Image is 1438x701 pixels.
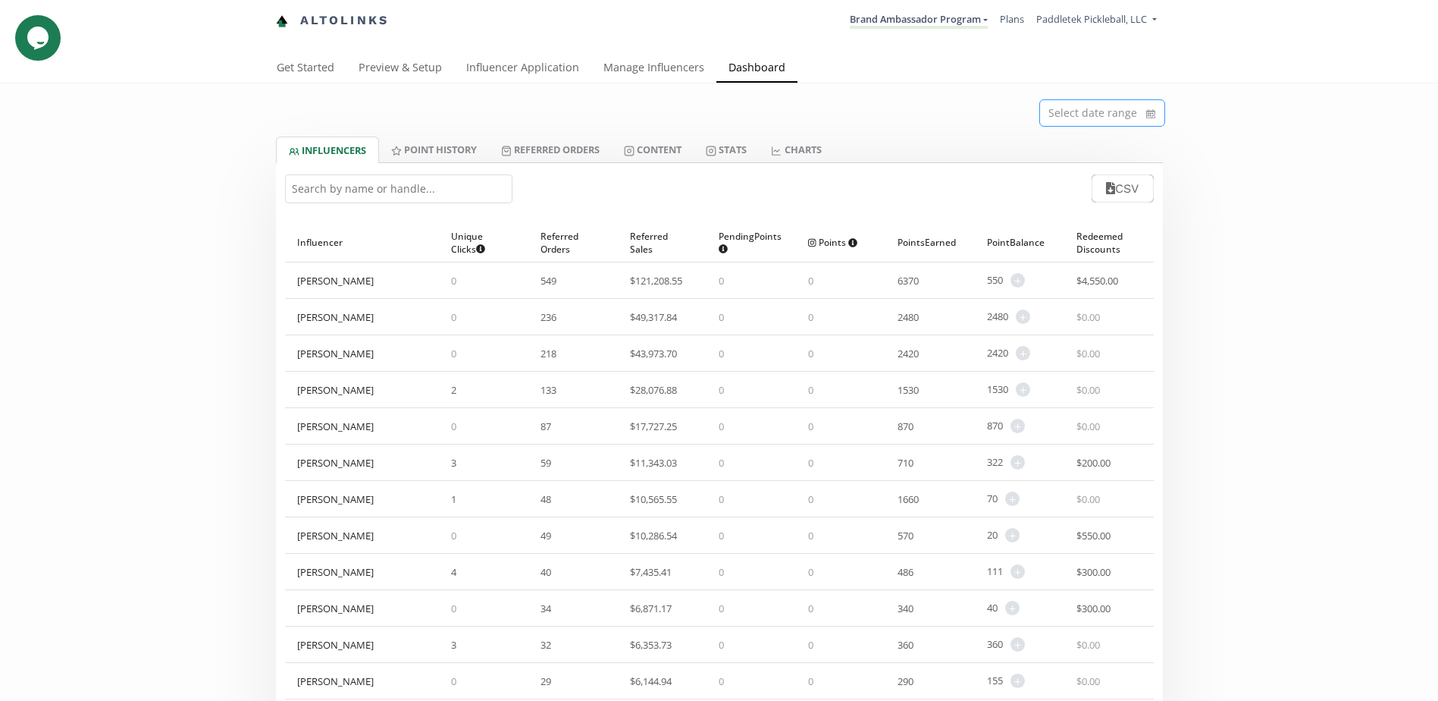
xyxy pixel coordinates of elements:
[1076,274,1118,288] span: $ 4,550.00
[1010,674,1025,688] span: +
[898,383,919,397] span: 1530
[540,383,556,397] span: 133
[987,564,1003,579] span: 111
[297,638,374,652] div: [PERSON_NAME]
[987,273,1003,288] span: 550
[630,347,677,360] span: $ 43,973.70
[451,230,504,256] span: Unique Clicks
[1036,12,1147,26] span: Paddletek Pickleball, LLC
[1016,346,1030,360] span: +
[15,15,64,61] iframe: chat widget
[1076,223,1142,262] div: Redeemed Discounts
[808,565,813,579] span: 0
[451,492,456,506] span: 1
[1076,602,1111,615] span: $ 300.00
[540,223,606,262] div: Referred Orders
[808,602,813,615] span: 0
[987,346,1008,360] span: 2420
[540,492,551,506] span: 48
[630,383,677,397] span: $ 28,076.88
[1010,564,1025,579] span: +
[265,54,346,84] a: Get Started
[297,492,374,506] div: [PERSON_NAME]
[451,310,456,324] span: 0
[808,638,813,652] span: 0
[540,456,551,470] span: 59
[719,529,724,542] span: 0
[1076,492,1100,506] span: $ 0.00
[540,565,551,579] span: 40
[276,8,390,33] a: Altolinks
[1010,419,1025,433] span: +
[451,347,456,360] span: 0
[297,223,428,262] div: Influencer
[987,419,1003,433] span: 870
[451,383,456,397] span: 2
[540,310,556,324] span: 236
[719,492,724,506] span: 0
[987,637,1003,652] span: 360
[630,274,682,288] span: $ 121,208.55
[1092,174,1153,203] button: CSV
[1076,347,1100,360] span: $ 0.00
[898,223,963,262] div: Points Earned
[987,223,1052,262] div: Point Balance
[630,310,677,324] span: $ 49,317.84
[898,565,913,579] span: 486
[297,674,374,688] div: [PERSON_NAME]
[540,674,551,688] span: 29
[1146,106,1155,121] svg: calendar
[1076,565,1111,579] span: $ 300.00
[719,674,724,688] span: 0
[1076,529,1111,542] span: $ 550.00
[630,223,695,262] div: Referred Sales
[297,274,374,288] div: [PERSON_NAME]
[540,274,556,288] span: 549
[451,638,456,652] span: 3
[808,420,813,433] span: 0
[1005,528,1020,542] span: +
[1016,382,1030,397] span: +
[630,602,672,615] span: $ 6,871.17
[451,420,456,433] span: 0
[808,456,813,470] span: 0
[454,54,591,84] a: Influencer Application
[1076,383,1100,397] span: $ 0.00
[987,492,998,506] span: 70
[297,529,374,542] div: [PERSON_NAME]
[1005,492,1020,506] span: +
[808,274,813,288] span: 0
[276,137,379,163] a: INFLUENCERS
[297,565,374,579] div: [PERSON_NAME]
[451,456,456,470] span: 3
[898,602,913,615] span: 340
[987,674,1003,688] span: 155
[451,565,456,579] span: 4
[898,529,913,542] span: 570
[987,528,998,542] span: 20
[276,15,288,27] img: favicon-32x32.png
[719,420,724,433] span: 0
[898,492,919,506] span: 1660
[630,674,672,688] span: $ 6,144.94
[630,420,677,433] span: $ 17,727.25
[719,383,724,397] span: 0
[808,347,813,360] span: 0
[540,638,551,652] span: 32
[1010,273,1025,288] span: +
[808,383,813,397] span: 0
[540,347,556,360] span: 218
[451,274,456,288] span: 0
[1076,420,1100,433] span: $ 0.00
[451,602,456,615] span: 0
[591,54,716,84] a: Manage Influencers
[540,529,551,542] span: 49
[1010,455,1025,470] span: +
[297,347,374,360] div: [PERSON_NAME]
[898,274,919,288] span: 6370
[808,236,857,249] span: Points
[808,674,813,688] span: 0
[719,456,724,470] span: 0
[1010,637,1025,652] span: +
[898,674,913,688] span: 290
